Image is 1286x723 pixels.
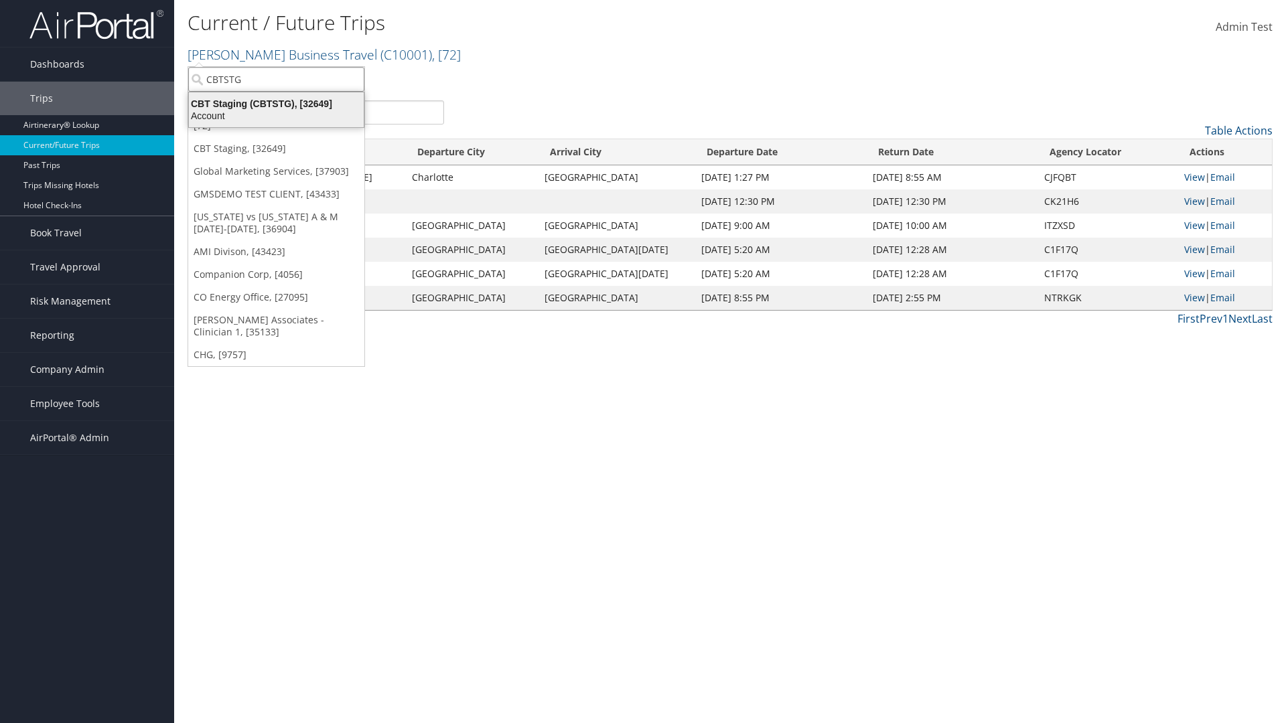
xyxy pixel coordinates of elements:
[866,189,1038,214] td: [DATE] 12:30 PM
[30,216,82,250] span: Book Travel
[1184,243,1205,256] a: View
[866,262,1038,286] td: [DATE] 12:28 AM
[1210,195,1235,208] a: Email
[1177,262,1272,286] td: |
[695,286,866,310] td: [DATE] 8:55 PM
[188,343,364,366] a: CHG, [9757]
[188,9,911,37] h1: Current / Future Trips
[188,160,364,183] a: Global Marketing Services, [37903]
[188,183,364,206] a: GMSDEMO TEST CLIENT, [43433]
[538,262,694,286] td: [GEOGRAPHIC_DATA][DATE]
[405,214,538,238] td: [GEOGRAPHIC_DATA]
[1184,291,1205,304] a: View
[188,206,364,240] a: [US_STATE] vs [US_STATE] A & M [DATE]-[DATE], [36904]
[866,286,1038,310] td: [DATE] 2:55 PM
[188,46,461,64] a: [PERSON_NAME] Business Travel
[30,353,104,386] span: Company Admin
[30,82,53,115] span: Trips
[1216,19,1273,34] span: Admin Test
[181,98,372,110] div: CBT Staging (CBTSTG), [32649]
[1038,238,1177,262] td: C1F17Q
[30,48,84,81] span: Dashboards
[1177,214,1272,238] td: |
[405,262,538,286] td: [GEOGRAPHIC_DATA]
[538,214,694,238] td: [GEOGRAPHIC_DATA]
[1210,243,1235,256] a: Email
[188,286,364,309] a: CO Energy Office, [27095]
[1228,311,1252,326] a: Next
[1184,171,1205,183] a: View
[1200,311,1222,326] a: Prev
[1210,171,1235,183] a: Email
[1222,311,1228,326] a: 1
[1038,286,1177,310] td: NTRKGK
[405,286,538,310] td: [GEOGRAPHIC_DATA]
[30,285,111,318] span: Risk Management
[1177,189,1272,214] td: |
[1177,311,1200,326] a: First
[695,214,866,238] td: [DATE] 9:00 AM
[1177,165,1272,189] td: |
[1205,123,1273,138] a: Table Actions
[1177,286,1272,310] td: |
[538,165,694,189] td: [GEOGRAPHIC_DATA]
[188,67,364,92] input: Search Accounts
[538,286,694,310] td: [GEOGRAPHIC_DATA]
[1210,219,1235,232] a: Email
[866,238,1038,262] td: [DATE] 12:28 AM
[30,421,109,455] span: AirPortal® Admin
[30,319,74,352] span: Reporting
[1252,311,1273,326] a: Last
[866,214,1038,238] td: [DATE] 10:00 AM
[1177,238,1272,262] td: |
[695,189,866,214] td: [DATE] 12:30 PM
[1038,165,1177,189] td: CJFQBT
[29,9,163,40] img: airportal-logo.png
[1184,219,1205,232] a: View
[188,137,364,160] a: CBT Staging, [32649]
[1210,291,1235,304] a: Email
[30,250,100,284] span: Travel Approval
[1038,139,1177,165] th: Agency Locator: activate to sort column ascending
[1177,139,1272,165] th: Actions
[1038,262,1177,286] td: C1F17Q
[432,46,461,64] span: , [ 72 ]
[1184,195,1205,208] a: View
[866,165,1038,189] td: [DATE] 8:55 AM
[405,238,538,262] td: [GEOGRAPHIC_DATA]
[405,165,538,189] td: Charlotte
[866,139,1038,165] th: Return Date: activate to sort column ascending
[30,387,100,420] span: Employee Tools
[695,139,866,165] th: Departure Date: activate to sort column descending
[188,309,364,343] a: [PERSON_NAME] Associates - Clinician 1, [35133]
[188,263,364,286] a: Companion Corp, [4056]
[1210,267,1235,280] a: Email
[1216,7,1273,48] a: Admin Test
[695,262,866,286] td: [DATE] 5:20 AM
[181,110,372,122] div: Account
[405,139,538,165] th: Departure City: activate to sort column ascending
[1184,267,1205,280] a: View
[380,46,432,64] span: ( C10001 )
[1038,214,1177,238] td: ITZXSD
[538,139,694,165] th: Arrival City: activate to sort column ascending
[538,238,694,262] td: [GEOGRAPHIC_DATA][DATE]
[1038,189,1177,214] td: CK21H6
[188,70,911,88] p: Filter:
[695,238,866,262] td: [DATE] 5:20 AM
[188,240,364,263] a: AMI Divison, [43423]
[695,165,866,189] td: [DATE] 1:27 PM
